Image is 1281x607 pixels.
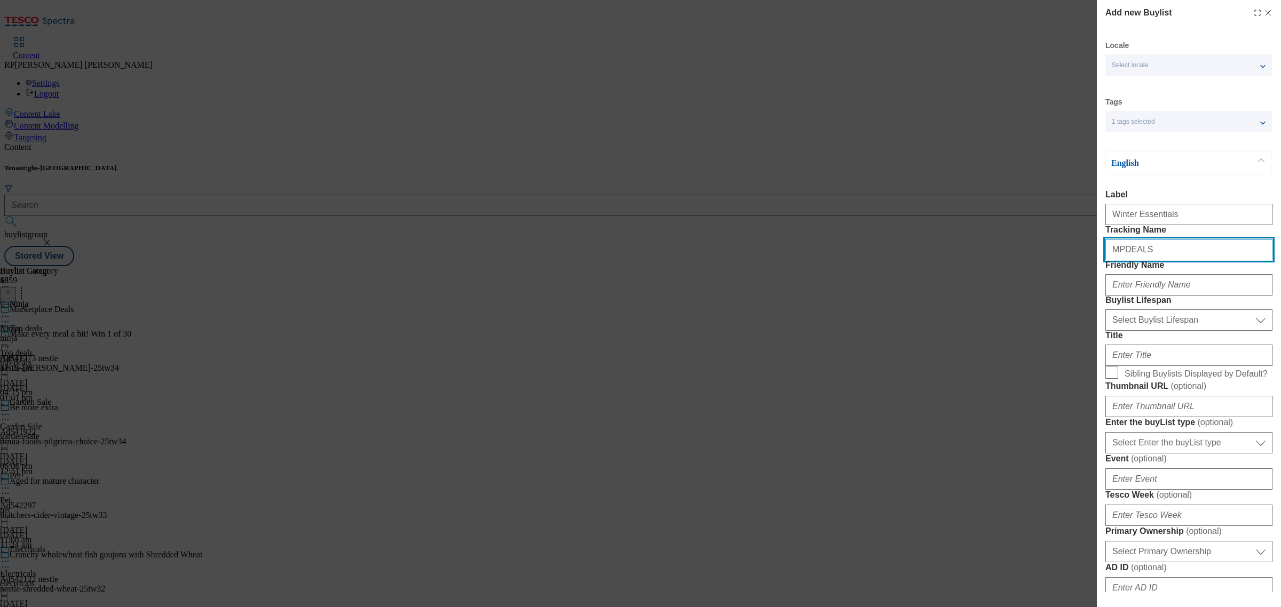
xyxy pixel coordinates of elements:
label: Tracking Name [1105,225,1272,235]
span: Select locale [1112,61,1148,69]
input: Enter Thumbnail URL [1105,396,1272,417]
label: Primary Ownership [1105,526,1272,537]
label: AD ID [1105,562,1272,573]
input: Enter Friendly Name [1105,274,1272,295]
input: Enter Title [1105,345,1272,366]
input: Enter Tesco Week [1105,505,1272,526]
span: ( optional ) [1171,381,1206,390]
p: English [1111,158,1223,169]
label: Enter the buyList type [1105,417,1272,428]
label: Buylist Lifespan [1105,295,1272,305]
span: ( optional ) [1186,526,1222,536]
input: Enter Label [1105,204,1272,225]
input: Enter AD ID [1105,577,1272,598]
span: ( optional ) [1156,490,1192,499]
button: Select locale [1105,54,1272,76]
label: Tesco Week [1105,490,1272,500]
span: ( optional ) [1131,454,1167,463]
label: Tags [1105,99,1122,105]
input: Enter Tracking Name [1105,239,1272,260]
label: Thumbnail URL [1105,381,1272,392]
span: Sibling Buylists Displayed by Default? [1125,369,1268,379]
span: ( optional ) [1131,563,1167,572]
span: 1 tags selected [1112,118,1155,126]
label: Friendly Name [1105,260,1272,270]
span: ( optional ) [1197,418,1233,427]
input: Enter Event [1105,468,1272,490]
h4: Add new Buylist [1105,6,1172,19]
label: Locale [1105,43,1129,49]
button: 1 tags selected [1105,111,1272,132]
label: Label [1105,190,1272,199]
label: Title [1105,331,1272,340]
label: Event [1105,453,1272,464]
